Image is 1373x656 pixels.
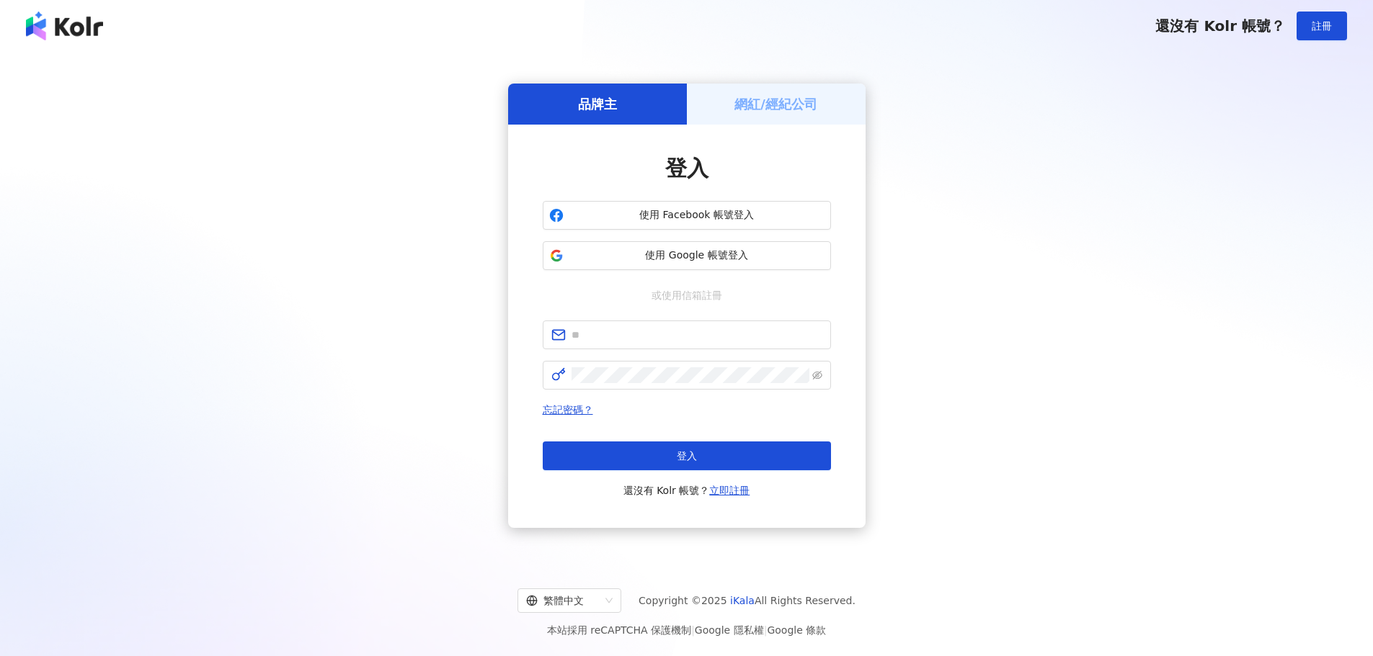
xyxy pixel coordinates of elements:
[569,208,825,223] span: 使用 Facebook 帳號登入
[709,485,750,496] a: 立即註冊
[547,621,826,639] span: 本站採用 reCAPTCHA 保護機制
[665,156,708,181] span: 登入
[767,624,826,636] a: Google 條款
[569,248,825,263] span: 使用 Google 帳號登入
[677,450,697,462] span: 登入
[695,624,764,636] a: Google 隱私權
[1297,12,1347,40] button: 註冊
[730,595,755,606] a: iKala
[691,624,695,636] span: |
[578,95,617,113] h5: 品牌主
[812,370,822,380] span: eye-invisible
[543,201,831,230] button: 使用 Facebook 帳號登入
[734,95,817,113] h5: 網紅/經紀公司
[641,287,732,303] span: 或使用信箱註冊
[26,12,103,40] img: logo
[1155,17,1285,35] span: 還沒有 Kolr 帳號？
[543,441,831,470] button: 登入
[526,589,600,612] div: 繁體中文
[1312,20,1332,32] span: 註冊
[639,592,856,609] span: Copyright © 2025 All Rights Reserved.
[623,482,750,499] span: 還沒有 Kolr 帳號？
[543,241,831,270] button: 使用 Google 帳號登入
[764,624,768,636] span: |
[543,404,593,415] a: 忘記密碼？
